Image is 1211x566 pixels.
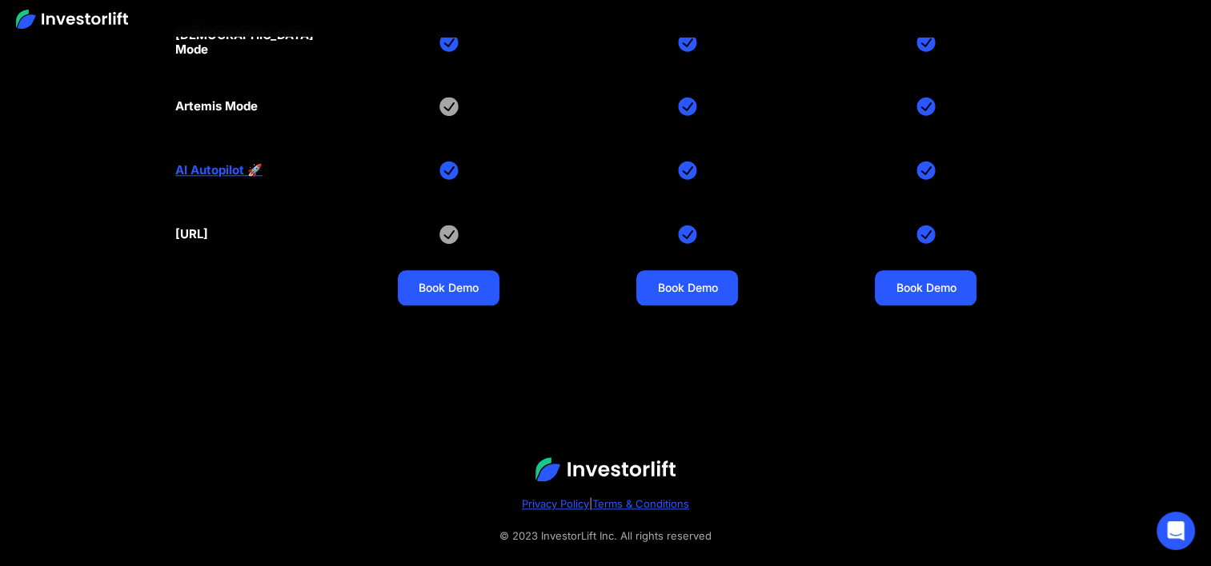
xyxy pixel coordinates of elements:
[636,270,738,305] a: Book Demo
[398,270,499,305] a: Book Demo
[1157,512,1195,550] div: Open Intercom Messenger
[522,497,589,510] a: Privacy Policy
[875,270,976,305] a: Book Demo
[32,526,1179,545] div: © 2023 InvestorLift Inc. All rights reserved
[32,494,1179,513] div: |
[175,227,208,241] div: [URL]
[175,99,258,114] div: Artemis Mode
[175,28,320,57] div: [DEMOGRAPHIC_DATA] Mode
[175,163,263,177] a: AI Autopilot 🚀
[592,497,689,510] a: Terms & Conditions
